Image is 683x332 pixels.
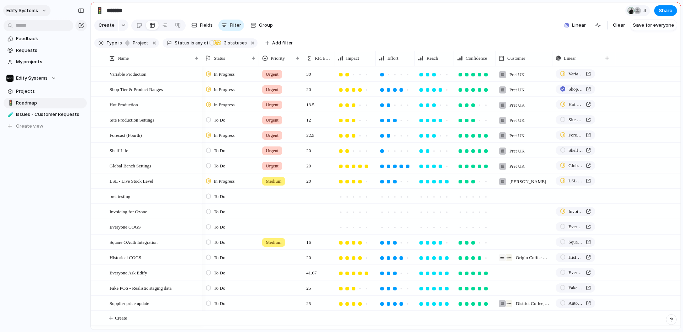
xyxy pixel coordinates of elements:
[110,177,153,185] span: LSL - Live Stock Level
[110,100,138,108] span: Hot Production
[4,121,87,132] button: Create view
[214,147,226,154] span: To Do
[516,300,549,307] span: District Coffee , Ozone Coffee Roasters UK Ltd
[556,253,595,262] a: Historical COGS
[110,85,163,93] span: Shop Tier & Product Ranges
[387,55,398,62] span: Effort
[214,285,226,292] span: To Do
[4,57,87,67] a: My projects
[568,162,583,169] span: Global Bench Settings
[556,130,595,140] a: Forecast (Fourth)
[509,178,546,185] span: [PERSON_NAME]
[509,163,525,170] span: Pret UK
[218,20,244,31] button: Filter
[568,284,583,291] span: Fake POS - Realistic staging data
[556,176,595,186] a: LSL - Live Stock Level
[346,55,359,62] span: Impact
[110,161,151,170] span: Global Bench Settings
[214,101,235,108] span: In Progress
[110,192,130,200] span: pret testing
[131,40,148,46] span: project
[303,266,319,277] span: 41.67
[110,284,171,292] span: Fake POS - Realistic staging data
[4,109,87,120] a: 🧪Issues - Customer Requests
[556,69,595,79] a: Variable Production
[568,223,583,230] span: Everyone COGS
[272,40,293,46] span: Add filter
[96,6,104,15] div: 🚦
[259,22,273,29] span: Group
[556,299,595,308] a: Auto-update default supplier pricing
[509,86,525,93] span: Pret UK
[507,55,525,62] span: Customer
[189,20,216,31] button: Fields
[4,98,87,108] a: 🚦Roadmap
[214,300,226,307] span: To Do
[633,22,674,29] span: Save for everyone
[209,39,248,47] button: 3 statuses
[509,71,525,78] span: Pret UK
[110,223,141,231] span: Everyone COGS
[7,99,12,107] div: 🚦
[4,45,87,56] a: Requests
[303,174,314,185] span: 20
[115,315,127,322] span: Create
[556,146,595,155] a: Shelf Life
[16,35,84,42] span: Feedback
[222,40,228,45] span: 3
[509,102,525,109] span: Pret UK
[247,20,276,31] button: Group
[118,40,122,46] span: is
[261,38,297,48] button: Add filter
[123,39,150,47] button: project
[214,86,235,93] span: In Progress
[214,117,226,124] span: To Do
[99,22,115,29] span: Create
[556,207,595,216] a: Invoicing (Ozone Back to Normal)
[568,239,583,246] span: Square OAuth Integration
[266,117,279,124] span: Urgent
[266,147,279,154] span: Urgent
[214,178,235,185] span: In Progress
[630,20,677,31] button: Save for everyone
[556,115,595,124] a: Site Production Settings
[106,40,117,46] span: Type
[110,70,147,78] span: Variable Production
[561,20,589,31] button: Linear
[315,55,331,62] span: RICE Score
[509,148,525,155] span: Pret UK
[303,159,314,170] span: 20
[556,161,595,170] a: Global Bench Settings
[16,100,84,107] span: Roadmap
[516,254,549,261] span: Origin Coffee Retail Limited , Ozone Coffee Roasters UK Ltd
[266,178,281,185] span: Medium
[94,5,105,16] button: 🚦
[194,40,208,46] span: any of
[16,58,84,65] span: My projects
[214,132,235,139] span: In Progress
[568,86,583,93] span: Shop Tier & Product Ranges
[556,85,595,94] a: Shop Tier & Product Ranges
[303,143,314,154] span: 20
[214,224,226,231] span: To Do
[610,20,628,31] button: Clear
[509,117,525,124] span: Pret UK
[654,5,677,16] button: Share
[556,100,595,109] a: Hot Production
[266,162,279,170] span: Urgent
[110,238,158,246] span: Square OAuth Integration
[564,55,576,62] span: Linear
[4,33,87,44] a: Feedback
[568,132,583,139] span: Forecast (Fourth)
[214,208,226,215] span: To Do
[4,86,87,97] a: Projects
[110,131,142,139] span: Forecast (Fourth)
[214,71,235,78] span: In Progress
[189,39,210,47] button: isany of
[568,116,583,123] span: Site Production Settings
[556,283,595,293] a: Fake POS - Realistic staging data
[568,70,583,77] span: Variable Production
[427,55,438,62] span: Reach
